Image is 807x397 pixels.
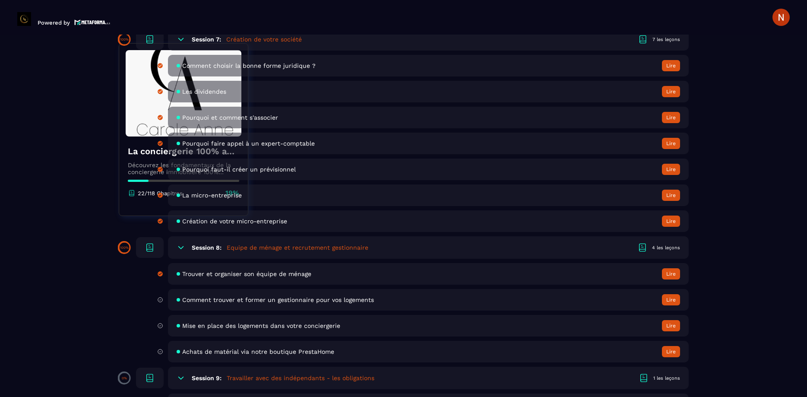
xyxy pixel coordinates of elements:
[662,138,680,149] button: Lire
[652,36,680,43] div: 7 les leçons
[182,348,334,355] span: Achats de matérial via notre boutique PrestaHome
[182,62,316,69] span: Comment choisir la bonne forme juridique ?
[74,19,111,26] img: logo
[662,320,680,331] button: Lire
[662,60,680,71] button: Lire
[662,294,680,305] button: Lire
[192,36,221,43] h6: Session 7:
[17,12,31,26] img: logo-branding
[182,166,296,173] span: Pourquoi faut-il créer un prévisionnel
[662,346,680,357] button: Lire
[192,244,222,251] h6: Session 8:
[182,140,315,147] span: Pourquoi faire appel à un expert-comptable
[182,88,226,95] span: Les dividendes
[652,245,680,251] div: 4 les leçons
[182,270,311,277] span: Trouver et organiser son équipe de ménage
[138,190,183,197] p: 22/118 Chapitres
[662,190,680,201] button: Lire
[662,164,680,175] button: Lire
[662,86,680,97] button: Lire
[227,374,374,382] h5: Travailler avec des indépendants - les obligations
[182,114,278,121] span: Pourquoi et comment s'associer
[182,296,374,303] span: Comment trouver et former un gestionnaire pour vos logements
[662,216,680,227] button: Lire
[38,19,70,26] p: Powered by
[227,243,368,252] h5: Equipe de ménage et recrutement gestionnaire
[182,322,340,329] span: Mise en place des logements dans votre conciergerie
[182,218,287,225] span: Création de votre micro-entreprise
[122,376,127,380] p: 0%
[128,145,239,157] h4: La conciergerie 100% automatisée
[120,38,129,41] p: 100%
[226,35,302,44] h5: Création de votre société
[662,112,680,123] button: Lire
[120,246,129,250] p: 100%
[182,192,242,199] span: La micro-entreprise
[128,162,239,175] p: Découvrez les fondamentaux de la conciergerie immobilière 100% automatisée. Cette formation est c...
[653,375,680,381] div: 1 les leçons
[192,375,222,381] h6: Session 9:
[126,50,241,137] img: banner
[662,268,680,279] button: Lire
